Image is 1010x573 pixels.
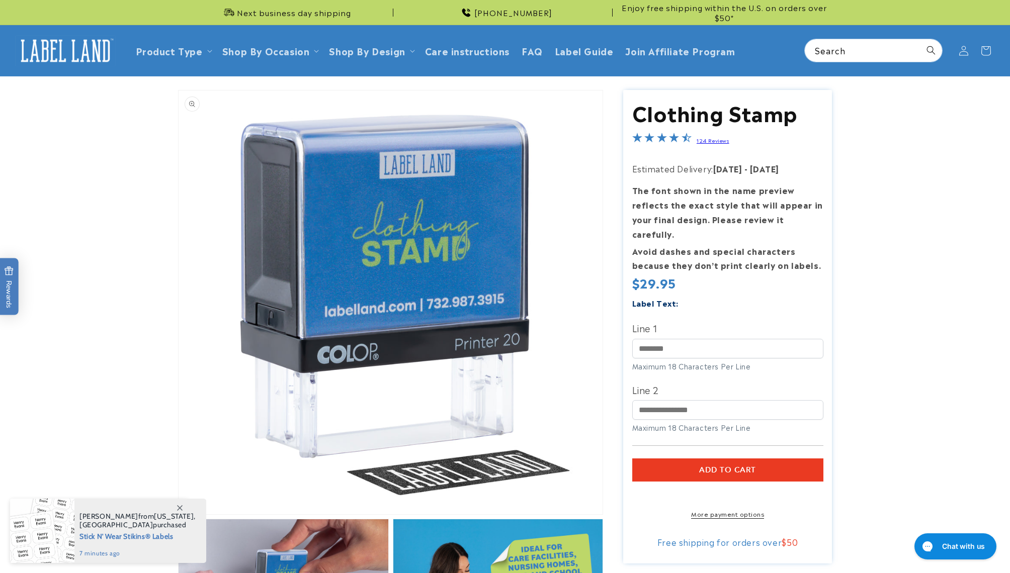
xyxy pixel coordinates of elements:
[782,536,787,548] span: $
[697,137,729,144] a: 124 Reviews
[713,162,742,174] strong: [DATE]
[522,45,543,56] span: FAQ
[474,8,552,18] span: [PHONE_NUMBER]
[154,512,194,521] span: [US_STATE]
[625,45,735,56] span: Join Affiliate Program
[632,509,823,518] a: More payment options
[632,245,821,271] strong: Avoid dashes and special characters because they don’t print clearly on labels.
[79,520,153,529] span: [GEOGRAPHIC_DATA]
[12,31,120,70] a: Label Land
[632,422,823,433] div: Maximum 18 Characters Per Line
[750,162,779,174] strong: [DATE]
[632,275,677,291] span: $29.95
[516,39,549,62] a: FAQ
[79,512,138,521] span: [PERSON_NAME]
[920,39,942,61] button: Search
[425,45,510,56] span: Care instructions
[555,45,614,56] span: Label Guide
[419,39,516,62] a: Care instructions
[909,530,1000,563] iframe: Gorgias live chat messenger
[329,44,405,57] a: Shop By Design
[632,537,823,547] div: Free shipping for orders over
[549,39,620,62] a: Label Guide
[617,3,832,22] span: Enjoy free shipping within the U.S. on orders over $50*
[632,134,692,146] span: 4.4-star overall rating
[216,39,323,62] summary: Shop By Occasion
[632,361,823,371] div: Maximum 18 Characters Per Line
[632,458,823,482] button: Add to cart
[632,297,679,309] label: Label Text:
[744,162,748,174] strong: -
[787,536,798,548] span: 50
[15,35,116,66] img: Label Land
[222,45,310,56] span: Shop By Occasion
[323,39,418,62] summary: Shop By Design
[79,512,196,529] span: from , purchased
[632,99,823,125] h1: Clothing Stamp
[619,39,741,62] a: Join Affiliate Program
[632,161,823,176] p: Estimated Delivery:
[632,184,823,239] strong: The font shown in the name preview reflects the exact style that will appear in your final design...
[699,465,756,474] span: Add to cart
[632,320,823,336] label: Line 1
[136,44,203,57] a: Product Type
[4,266,14,308] span: Rewards
[237,8,351,18] span: Next business day shipping
[632,381,823,398] label: Line 2
[130,39,216,62] summary: Product Type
